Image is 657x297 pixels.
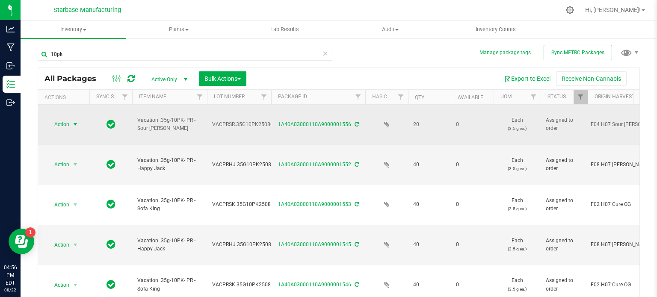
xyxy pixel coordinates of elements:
span: Action [47,159,70,171]
span: Clear [322,48,328,59]
span: VACPRSK.35G10PK250805 [212,281,277,289]
a: Plants [126,21,232,38]
span: Lab Results [259,26,311,33]
span: select [70,239,81,251]
a: Filter [351,90,365,104]
a: Sync Status [96,94,129,100]
span: Assigned to order [546,276,583,293]
a: Filter [527,90,541,104]
span: Inventory Counts [464,26,527,33]
p: 08/22 [4,287,17,293]
p: (3.5 g ea.) [499,285,536,293]
span: Each [499,276,536,293]
span: VACPRHJ.35G10PK250821 [212,241,277,249]
span: Plants [127,26,231,33]
span: 40 [413,241,446,249]
span: select [70,279,81,291]
span: In Sync [107,159,115,171]
div: Actions [44,94,86,100]
span: Sync from Compliance System [353,162,359,168]
p: 04:56 PM EDT [4,264,17,287]
span: Audit [338,26,443,33]
span: Assigned to order [546,197,583,213]
span: Each [499,197,536,213]
span: In Sync [107,238,115,250]
button: Receive Non-Cannabis [556,71,627,86]
a: 1A40A03000110A9000001546 [278,282,351,288]
span: select [70,159,81,171]
button: Export to Excel [499,71,556,86]
span: Assigned to order [546,237,583,253]
span: VACPRSR.35G10PK250806 [212,121,276,129]
a: Audit [337,21,443,38]
span: Assigned to order [546,156,583,173]
span: VACPRHJ.35G10PK250821 [212,161,277,169]
p: (3.5 g ea.) [499,124,536,132]
a: Item Name [139,94,166,100]
span: Vacation .35g-10PK- PR - Happy Jack [137,237,202,253]
p: (3.5 g ea.) [499,245,536,253]
span: Action [47,239,70,251]
span: VACPRSK.35G10PK250805 [212,200,277,209]
span: Sync from Compliance System [353,121,359,127]
span: Vacation .35g-10PK- PR - Sour [PERSON_NAME] [137,116,202,132]
inline-svg: Outbound [6,98,15,107]
span: In Sync [107,198,115,210]
span: 0 [456,200,488,209]
a: Lot Number [214,94,245,100]
inline-svg: Inventory [6,80,15,88]
a: Qty [415,94,424,100]
span: select [70,199,81,211]
span: Action [47,118,70,130]
p: (3.5 g ea.) [499,205,536,213]
a: 1A40A03000110A9000001552 [278,162,351,168]
a: Filter [193,90,207,104]
span: 0 [456,121,488,129]
a: Lab Results [232,21,337,38]
span: Action [47,279,70,291]
inline-svg: Manufacturing [6,43,15,52]
span: Assigned to order [546,116,583,132]
a: UOM [500,94,512,100]
p: (3.5 g ea.) [499,165,536,173]
span: 40 [413,161,446,169]
inline-svg: Inbound [6,62,15,70]
span: 40 [413,281,446,289]
input: Search Package ID, Item Name, SKU, Lot or Part Number... [38,48,332,61]
a: Filter [257,90,271,104]
span: 20 [413,121,446,129]
inline-svg: Analytics [6,25,15,33]
a: Inventory [21,21,126,38]
a: Filter [574,90,588,104]
div: Manage settings [565,6,575,14]
a: Filter [118,90,132,104]
span: select [70,118,81,130]
a: Status [547,94,566,100]
span: Each [499,116,536,132]
th: Has COA [365,90,408,105]
span: 0 [456,241,488,249]
span: Sync METRC Packages [551,50,604,56]
button: Manage package tags [479,49,531,56]
a: Available [458,94,483,100]
span: Vacation .35g-10PK- PR - Sofa King [137,197,202,213]
span: Each [499,156,536,173]
span: In Sync [107,279,115,291]
button: Bulk Actions [199,71,246,86]
span: Action [47,199,70,211]
span: Sync from Compliance System [353,201,359,207]
span: Starbase Manufacturing [53,6,121,14]
a: 1A40A03000110A9000001556 [278,121,351,127]
span: 40 [413,200,446,209]
iframe: Resource center [9,229,34,254]
iframe: Resource center unread badge [25,227,36,238]
a: 1A40A03000110A9000001553 [278,201,351,207]
a: Inventory Counts [443,21,549,38]
button: Sync METRC Packages [544,45,612,60]
span: Inventory [21,26,126,33]
a: Filter [394,90,408,104]
span: 0 [456,161,488,169]
a: Package ID [278,94,307,100]
span: In Sync [107,118,115,130]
